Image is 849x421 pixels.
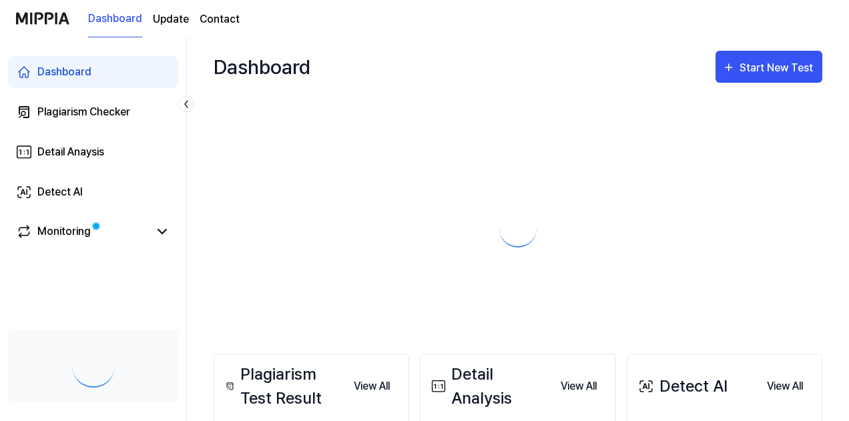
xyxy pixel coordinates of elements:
[37,144,104,160] div: Detail Anaysis
[716,51,822,83] button: Start New Test
[153,11,189,27] a: Update
[16,224,149,240] a: Monitoring
[740,59,816,77] div: Start New Test
[8,136,178,168] a: Detail Anaysis
[8,96,178,128] a: Plagiarism Checker
[37,224,91,240] div: Monitoring
[200,11,240,27] a: Contact
[429,362,549,410] div: Detail Analysis
[214,51,310,83] div: Dashboard
[550,373,607,400] button: View All
[37,184,83,200] div: Detect AI
[37,64,91,80] div: Dashboard
[222,362,343,410] div: Plagiarism Test Result
[343,373,400,400] button: View All
[756,373,814,400] button: View All
[8,176,178,208] a: Detect AI
[8,56,178,88] a: Dashboard
[37,104,130,120] div: Plagiarism Checker
[635,374,728,398] div: Detect AI
[88,1,142,37] a: Dashboard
